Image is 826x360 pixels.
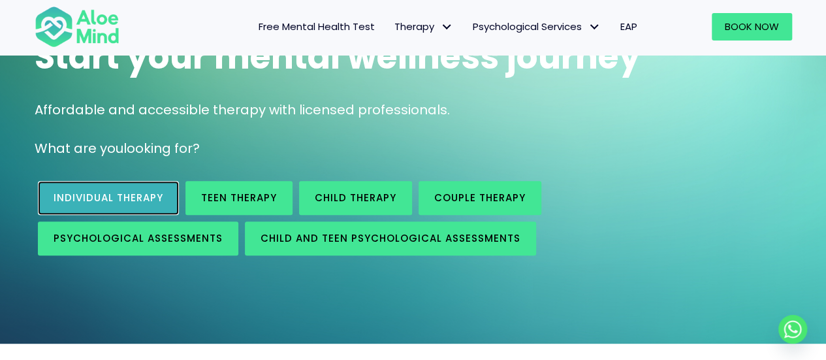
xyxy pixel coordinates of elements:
span: EAP [620,20,637,33]
a: EAP [611,13,647,41]
span: Individual therapy [54,191,163,205]
span: Psychological Services: submenu [585,18,604,37]
img: Aloe mind Logo [35,5,119,48]
span: looking for? [123,139,200,157]
span: What are you [35,139,123,157]
span: Child Therapy [315,191,396,205]
nav: Menu [136,13,647,41]
a: TherapyTherapy: submenu [385,13,463,41]
span: Child and Teen Psychological assessments [261,231,520,245]
span: Therapy: submenu [437,18,456,37]
a: Free Mental Health Test [249,13,385,41]
span: Therapy [394,20,453,33]
span: Start your mental wellness journey [35,33,641,80]
span: Free Mental Health Test [259,20,375,33]
p: Affordable and accessible therapy with licensed professionals. [35,101,792,120]
a: Couple therapy [419,181,541,215]
span: Couple therapy [434,191,526,205]
a: Psychological assessments [38,221,238,255]
a: Book Now [712,13,792,41]
span: Book Now [725,20,779,33]
span: Teen Therapy [201,191,277,205]
a: Psychological ServicesPsychological Services: submenu [463,13,611,41]
span: Psychological assessments [54,231,223,245]
a: Whatsapp [778,315,807,344]
span: Psychological Services [473,20,601,33]
a: Child and Teen Psychological assessments [245,221,536,255]
a: Teen Therapy [185,181,293,215]
a: Individual therapy [38,181,179,215]
a: Child Therapy [299,181,412,215]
